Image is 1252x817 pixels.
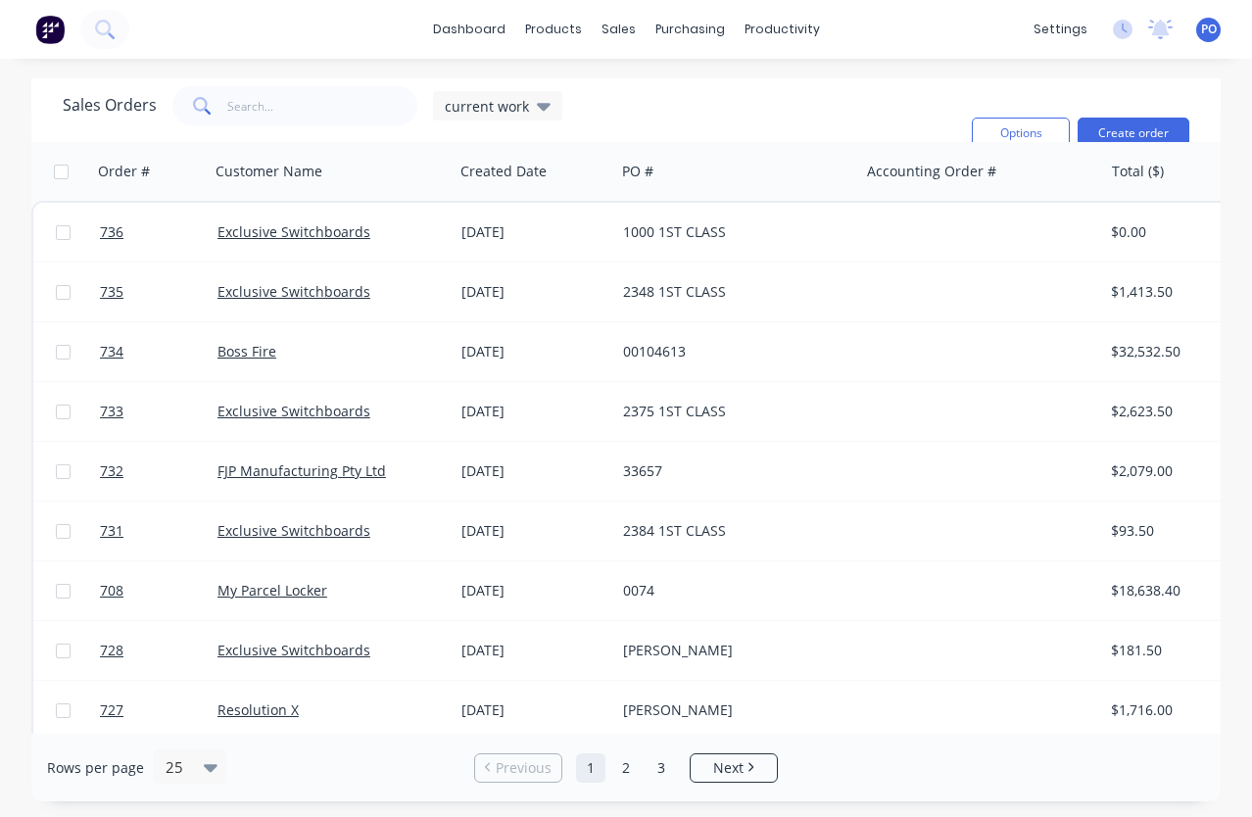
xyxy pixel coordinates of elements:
div: $32,532.50 [1111,342,1226,361]
a: Exclusive Switchboards [217,222,370,241]
span: Rows per page [47,758,144,778]
div: $1,413.50 [1111,282,1226,302]
a: 735 [100,263,217,321]
div: [DATE] [461,581,607,601]
span: 708 [100,581,123,601]
a: Exclusive Switchboards [217,282,370,301]
span: 735 [100,282,123,302]
a: 728 [100,621,217,680]
span: 727 [100,700,123,720]
div: 00104613 [623,342,840,361]
div: Order # [98,162,150,181]
button: Create order [1078,118,1189,149]
div: $1,716.00 [1111,700,1226,720]
div: PO # [622,162,653,181]
div: Customer Name [216,162,322,181]
div: purchasing [646,15,735,44]
div: [DATE] [461,222,607,242]
div: $0.00 [1111,222,1226,242]
a: Exclusive Switchboards [217,641,370,659]
div: 33657 [623,461,840,481]
a: 708 [100,561,217,620]
div: 0074 [623,581,840,601]
a: 734 [100,322,217,381]
a: Page 3 [647,753,676,783]
span: 734 [100,342,123,361]
div: 2348 1ST CLASS [623,282,840,302]
div: 1000 1ST CLASS [623,222,840,242]
div: $181.50 [1111,641,1226,660]
div: $2,623.50 [1111,402,1226,421]
img: Factory [35,15,65,44]
div: [PERSON_NAME] [623,700,840,720]
div: [DATE] [461,461,607,481]
a: Page 2 [611,753,641,783]
a: Next page [691,758,777,778]
span: 728 [100,641,123,660]
a: Previous page [475,758,561,778]
a: dashboard [423,15,515,44]
input: Search... [227,86,418,125]
div: $18,638.40 [1111,581,1226,601]
div: productivity [735,15,830,44]
a: 731 [100,502,217,560]
a: FJP Manufacturing Pty Ltd [217,461,386,480]
span: 736 [100,222,123,242]
a: Resolution X [217,700,299,719]
span: 732 [100,461,123,481]
a: 732 [100,442,217,501]
div: [DATE] [461,641,607,660]
div: 2384 1ST CLASS [623,521,840,541]
div: $93.50 [1111,521,1226,541]
a: Page 1 is your current page [576,753,605,783]
a: Exclusive Switchboards [217,521,370,540]
span: PO [1201,21,1217,38]
a: 733 [100,382,217,441]
div: [PERSON_NAME] [623,641,840,660]
div: [DATE] [461,402,607,421]
div: [DATE] [461,282,607,302]
div: products [515,15,592,44]
div: [DATE] [461,700,607,720]
div: $2,079.00 [1111,461,1226,481]
span: 731 [100,521,123,541]
button: Options [972,118,1070,149]
div: 2375 1ST CLASS [623,402,840,421]
a: Exclusive Switchboards [217,402,370,420]
a: Boss Fire [217,342,276,360]
div: Accounting Order # [867,162,996,181]
div: [DATE] [461,521,607,541]
div: Total ($) [1112,162,1164,181]
h1: Sales Orders [63,96,157,115]
span: Next [713,758,744,778]
div: settings [1024,15,1097,44]
div: [DATE] [461,342,607,361]
span: Previous [496,758,552,778]
a: 727 [100,681,217,740]
a: My Parcel Locker [217,581,327,600]
ul: Pagination [466,753,786,783]
span: current work [445,96,529,117]
span: 733 [100,402,123,421]
div: Created Date [460,162,547,181]
div: sales [592,15,646,44]
a: 736 [100,203,217,262]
